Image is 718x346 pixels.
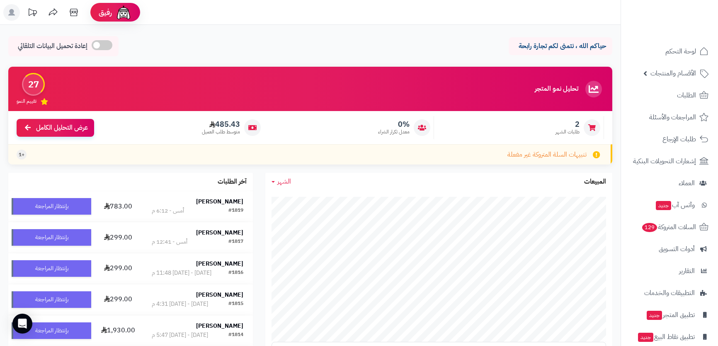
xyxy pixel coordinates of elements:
div: أمس - 12:41 م [152,238,187,246]
strong: [PERSON_NAME] [196,259,243,268]
a: تحديثات المنصة [22,4,43,23]
div: [DATE] - [DATE] 5:47 م [152,331,208,339]
span: إشعارات التحويلات البنكية [633,155,696,167]
span: التقارير [679,265,695,277]
span: لوحة التحكم [665,46,696,57]
span: الشهر [277,177,291,186]
span: تطبيق نقاط البيع [637,331,695,343]
span: طلبات الإرجاع [662,133,696,145]
div: بإنتظار المراجعة [12,322,91,339]
a: وآتس آبجديد [626,195,713,215]
div: #1814 [228,331,243,339]
span: السلات المتروكة [641,221,696,233]
span: تقييم النمو [17,98,36,105]
a: المراجعات والأسئلة [626,107,713,127]
a: التطبيقات والخدمات [626,283,713,303]
p: حياكم الله ، نتمنى لكم تجارة رابحة [515,41,606,51]
strong: [PERSON_NAME] [196,290,243,299]
strong: [PERSON_NAME] [196,197,243,206]
div: #1816 [228,269,243,277]
td: 783.00 [95,191,143,222]
span: أدوات التسويق [659,243,695,255]
div: أمس - 6:12 م [152,207,184,215]
a: عرض التحليل الكامل [17,119,94,137]
span: رفيق [99,7,112,17]
div: بإنتظار المراجعة [12,260,91,277]
div: بإنتظار المراجعة [12,291,91,308]
div: Open Intercom Messenger [12,314,32,334]
span: المراجعات والأسئلة [649,111,696,123]
a: طلبات الإرجاع [626,129,713,149]
a: السلات المتروكة129 [626,217,713,237]
h3: تحليل نمو المتجر [535,85,578,93]
a: لوحة التحكم [626,41,713,61]
td: 299.00 [95,253,143,284]
span: عرض التحليل الكامل [36,123,88,133]
a: إشعارات التحويلات البنكية [626,151,713,171]
span: التطبيقات والخدمات [644,287,695,299]
span: الأقسام والمنتجات [650,68,696,79]
strong: [PERSON_NAME] [196,228,243,237]
td: 1,930.00 [95,315,143,346]
div: بإنتظار المراجعة [12,198,91,215]
span: جديد [638,333,653,342]
div: [DATE] - [DATE] 4:31 م [152,300,208,308]
a: أدوات التسويق [626,239,713,259]
h3: آخر الطلبات [218,178,247,186]
a: التقارير [626,261,713,281]
div: #1819 [228,207,243,215]
span: 2 [555,120,580,129]
span: تنبيهات السلة المتروكة غير مفعلة [507,150,587,160]
span: طلبات الشهر [555,128,580,135]
span: متوسط طلب العميل [202,128,240,135]
a: الطلبات [626,85,713,105]
span: 485.43 [202,120,240,129]
div: بإنتظار المراجعة [12,229,91,246]
td: 299.00 [95,222,143,253]
a: العملاء [626,173,713,193]
span: جديد [647,311,662,320]
img: ai-face.png [115,4,132,21]
a: تطبيق المتجرجديد [626,305,713,325]
span: 0% [378,120,410,129]
span: جديد [656,201,671,210]
span: 129 [642,223,657,232]
div: #1815 [228,300,243,308]
td: 299.00 [95,284,143,315]
span: تطبيق المتجر [646,309,695,321]
strong: [PERSON_NAME] [196,322,243,330]
div: #1817 [228,238,243,246]
div: [DATE] - [DATE] 11:48 م [152,269,211,277]
a: الشهر [272,177,291,186]
span: العملاء [679,177,695,189]
h3: المبيعات [584,178,606,186]
span: +1 [19,151,24,158]
span: معدل تكرار الشراء [378,128,410,135]
span: الطلبات [677,90,696,101]
span: وآتس آب [655,199,695,211]
span: إعادة تحميل البيانات التلقائي [18,41,87,51]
